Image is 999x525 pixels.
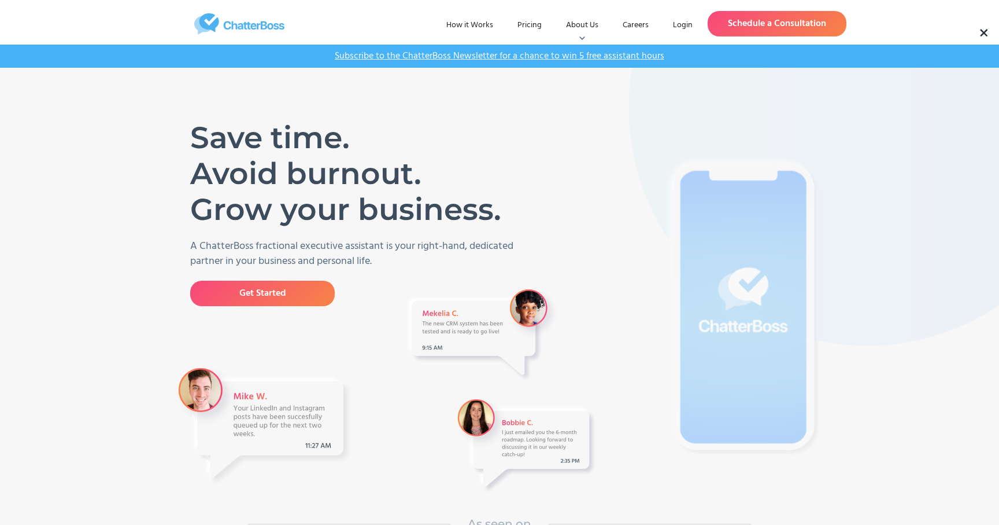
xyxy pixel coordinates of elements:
[190,281,335,306] a: Get Started
[508,15,551,36] a: Pricing
[190,239,528,269] p: A ChatterBoss fractional executive assistant is your right-hand, dedicated partner in your busine...
[664,15,702,36] a: Login
[190,120,511,227] h1: Save time. Avoid burnout. Grow your business.
[557,15,608,36] div: About Us
[176,365,352,486] img: A message from VA Mike
[566,20,598,31] div: About Us
[153,13,326,35] a: home
[402,285,561,384] img: A Message from VA Mekelia
[437,15,502,36] a: How it Works
[708,11,846,36] a: Schedule a Consultation
[613,15,658,36] a: Careers
[453,395,598,495] img: A Message from a VA Bobbie
[329,50,670,62] a: Subscribe to the ChatterBoss Newsletter for a chance to win 5 free assistant hours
